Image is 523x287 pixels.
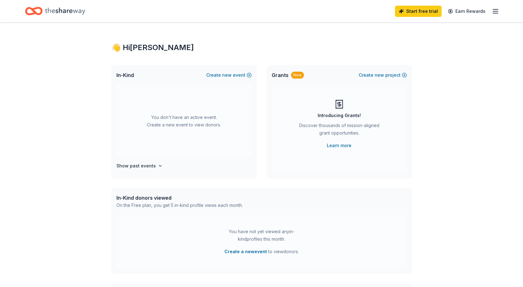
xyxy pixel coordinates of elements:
[224,248,267,255] button: Create a newevent
[395,6,442,17] a: Start free trial
[116,194,243,202] div: In-Kind donors viewed
[223,228,301,243] div: You have not yet viewed any in-kind profiles this month.
[297,122,382,139] div: Discover thousands of mission-aligned grant opportunities.
[272,71,289,79] span: Grants
[327,142,351,149] a: Learn more
[224,248,299,255] span: to view donors .
[116,85,252,157] div: You don't have an active event. Create a new event to view donors.
[116,162,156,170] h4: Show past events
[291,72,304,79] div: New
[318,112,361,119] div: Introducing Grants!
[116,162,163,170] button: Show past events
[111,43,412,53] div: 👋 Hi [PERSON_NAME]
[25,4,85,18] a: Home
[116,202,243,209] div: On the Free plan, you get 5 in-kind profile views each month.
[444,6,489,17] a: Earn Rewards
[116,71,134,79] span: In-Kind
[375,71,384,79] span: new
[359,71,407,79] button: Createnewproject
[222,71,232,79] span: new
[206,71,252,79] button: Createnewevent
